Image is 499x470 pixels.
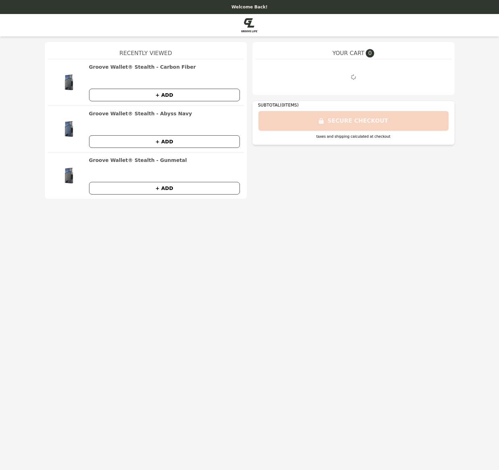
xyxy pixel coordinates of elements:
img: Groove Wallet® Stealth - Abyss Navy [52,110,86,148]
span: ( 0 ITEMS) [280,103,298,108]
div: taxes and shipping calculated at checkout [258,134,449,139]
span: SUBTOTAL [258,103,280,108]
img: Groove Wallet® Stealth - Carbon Fiber [52,63,86,101]
img: Groove Wallet® Stealth - Gunmetal [52,157,86,195]
h2: Groove Wallet® Stealth - Abyss Navy [89,110,192,117]
button: + ADD [89,182,240,195]
span: YOUR CART [332,49,364,57]
h2: Groove Wallet® Stealth - Carbon Fiber [89,63,196,70]
button: + ADD [89,135,240,148]
h2: Groove Wallet® Stealth - Gunmetal [89,157,187,164]
h1: Recently Viewed [48,42,244,59]
button: + ADD [89,89,240,101]
img: Brand Logo [241,18,258,32]
p: Welcome Back! [4,4,495,10]
span: 0 [366,49,374,57]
